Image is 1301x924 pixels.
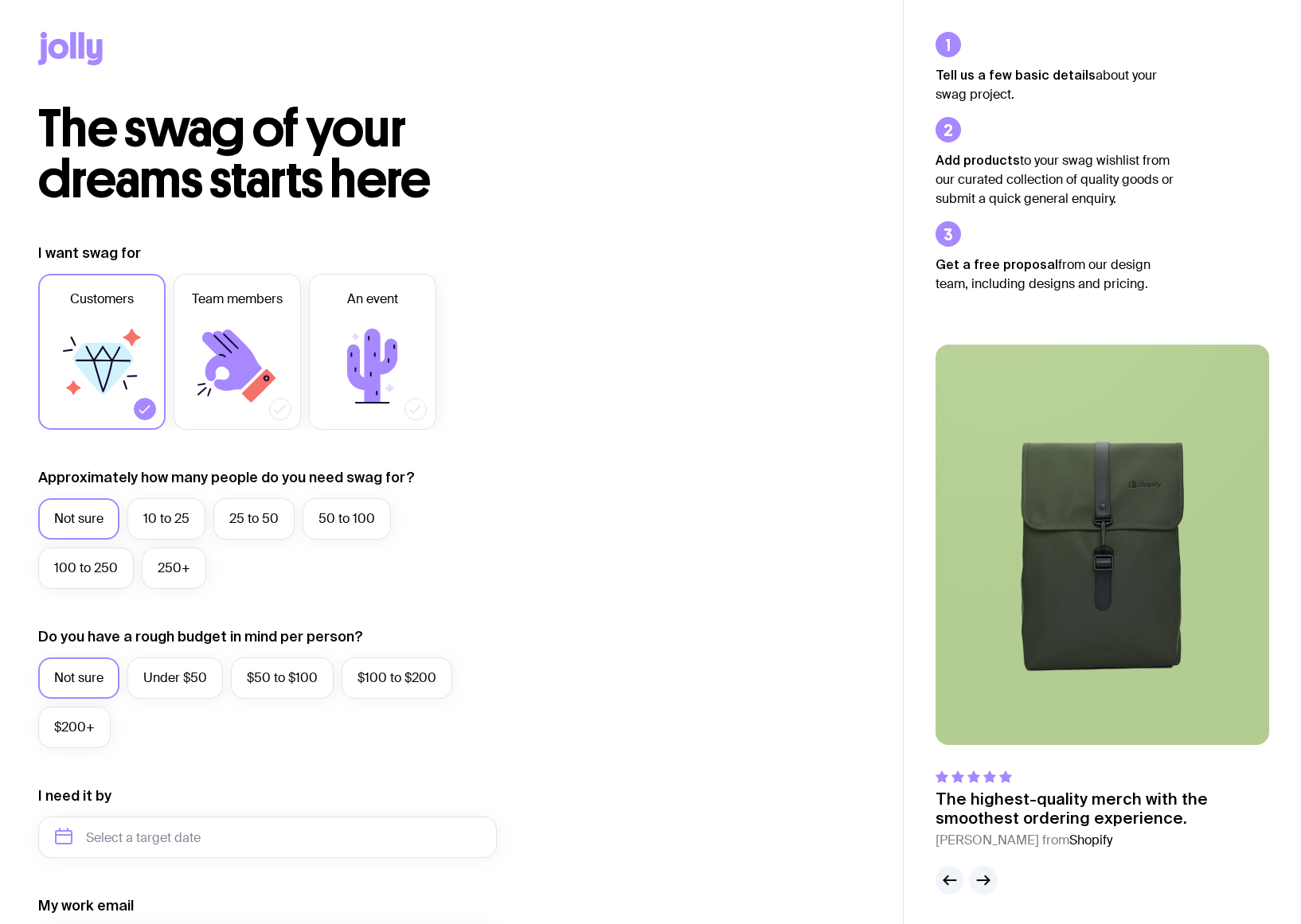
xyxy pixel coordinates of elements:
[936,257,1058,271] strong: Get a free proposal
[303,498,391,540] label: 50 to 100
[38,468,415,487] label: Approximately how many people do you need swag for?
[936,65,1174,104] p: about your swag project.
[936,153,1020,167] strong: Add products
[192,290,283,309] span: Team members
[936,68,1096,82] strong: Tell us a few basic details
[38,896,134,915] label: My work email
[936,150,1174,209] p: to your swag wishlist from our curated collection of quality goods or submit a quick general enqu...
[38,548,134,589] label: 100 to 250
[347,290,398,309] span: An event
[936,831,1269,850] cite: [PERSON_NAME] from
[342,657,452,699] label: $100 to $200
[231,657,334,699] label: $50 to $100
[38,97,431,211] span: The swag of your dreams starts here
[38,657,119,699] label: Not sure
[38,817,497,858] input: Select a target date
[127,498,205,540] label: 10 to 25
[38,707,111,748] label: $200+
[213,498,295,540] label: 25 to 50
[142,548,206,589] label: 250+
[38,786,111,805] label: I need it by
[38,498,119,540] label: Not sure
[127,657,223,699] label: Under $50
[936,789,1269,828] p: The highest-quality merch with the smoothest ordering experience.
[936,255,1174,294] p: from our design team, including designs and pricing.
[70,290,134,309] span: Customers
[38,244,141,263] label: I want swag for
[38,627,363,646] label: Do you have a rough budget in mind per person?
[1069,832,1112,848] span: Shopify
